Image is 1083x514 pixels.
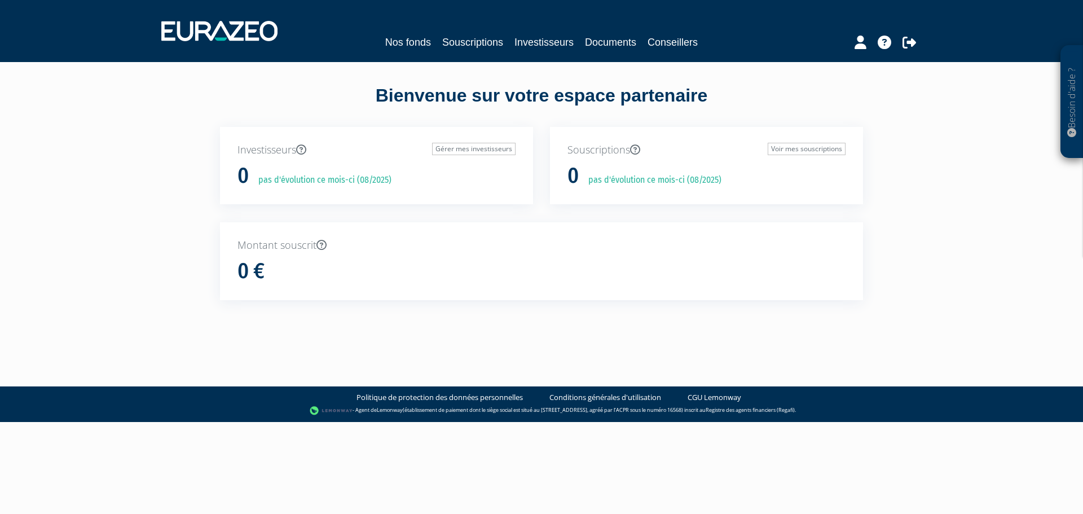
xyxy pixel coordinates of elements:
p: pas d'évolution ce mois-ci (08/2025) [580,174,721,187]
h1: 0 € [237,260,265,283]
div: - Agent de (établissement de paiement dont le siège social est situé au [STREET_ADDRESS], agréé p... [11,405,1072,416]
p: pas d'évolution ce mois-ci (08/2025) [250,174,391,187]
h1: 0 [567,164,579,188]
img: logo-lemonway.png [310,405,353,416]
a: Registre des agents financiers (Regafi) [706,406,795,414]
a: Investisseurs [514,34,574,50]
p: Montant souscrit [237,238,846,253]
a: Nos fonds [385,34,431,50]
a: Souscriptions [442,34,503,50]
a: Gérer mes investisseurs [432,143,516,155]
a: Politique de protection des données personnelles [356,392,523,403]
div: Bienvenue sur votre espace partenaire [212,83,871,127]
a: Documents [585,34,636,50]
a: Voir mes souscriptions [768,143,846,155]
a: Lemonway [377,406,403,414]
h1: 0 [237,164,249,188]
a: CGU Lemonway [688,392,741,403]
p: Investisseurs [237,143,516,157]
p: Souscriptions [567,143,846,157]
a: Conseillers [648,34,698,50]
img: 1732889491-logotype_eurazeo_blanc_rvb.png [161,21,278,41]
p: Besoin d'aide ? [1066,51,1078,153]
a: Conditions générales d'utilisation [549,392,661,403]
